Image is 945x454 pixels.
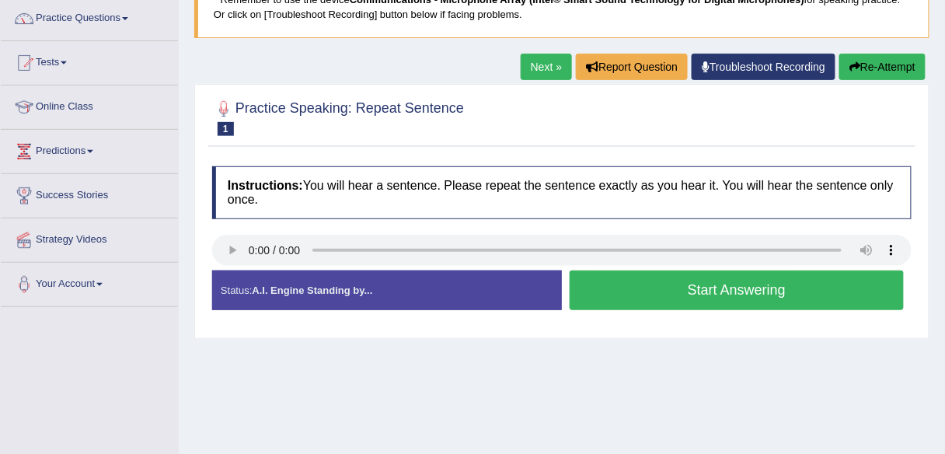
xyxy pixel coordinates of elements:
h4: You will hear a sentence. Please repeat the sentence exactly as you hear it. You will hear the se... [212,166,912,218]
a: Troubleshoot Recording [692,54,835,80]
button: Re-Attempt [839,54,926,80]
a: Predictions [1,130,178,169]
div: Status: [212,271,562,310]
b: Instructions: [228,179,303,192]
a: Tests [1,41,178,80]
h2: Practice Speaking: Repeat Sentence [212,97,464,136]
a: Online Class [1,86,178,124]
a: Your Account [1,263,178,302]
a: Strategy Videos [1,218,178,257]
a: Next » [521,54,572,80]
strong: A.I. Engine Standing by... [252,285,372,296]
a: Success Stories [1,174,178,213]
button: Report Question [576,54,688,80]
span: 1 [218,122,234,136]
button: Start Answering [570,271,904,310]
